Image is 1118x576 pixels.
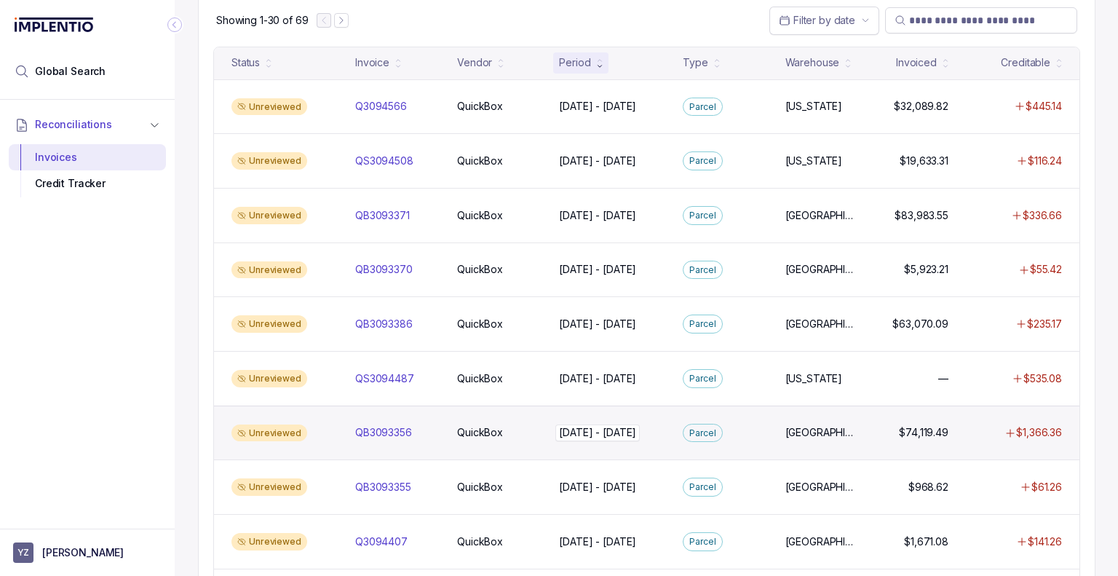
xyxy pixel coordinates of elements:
p: [DATE] - [DATE] [559,534,636,549]
div: Creditable [1001,55,1050,70]
p: $32,089.82 [894,99,948,114]
p: $116.24 [1028,154,1062,168]
div: Collapse Icon [166,16,183,33]
div: Invoice [355,55,389,70]
p: QuickBox [457,534,503,549]
button: User initials[PERSON_NAME] [13,543,162,563]
span: Reconciliations [35,117,112,132]
p: QuickBox [457,425,503,440]
p: [PERSON_NAME] [42,545,124,560]
p: — [938,371,948,386]
p: $63,070.09 [892,317,948,331]
p: [GEOGRAPHIC_DATA] [785,480,858,494]
div: Type [683,55,707,70]
p: QB3093386 [355,317,413,331]
p: Parcel [689,154,715,168]
p: Parcel [689,100,715,114]
p: QuickBox [457,480,503,494]
p: QuickBox [457,208,503,223]
div: Invoices [20,144,154,170]
p: $445.14 [1026,99,1062,114]
p: $19,633.31 [900,154,948,168]
p: [GEOGRAPHIC_DATA] [785,208,858,223]
p: QuickBox [457,317,503,331]
div: Invoiced [896,55,937,70]
p: [DATE] - [DATE] [559,208,636,223]
span: Global Search [35,64,106,79]
p: [DATE] - [DATE] [559,371,636,386]
search: Date Range Picker [779,13,855,28]
p: [GEOGRAPHIC_DATA] [785,262,858,277]
p: $5,923.21 [904,262,948,277]
p: QuickBox [457,154,503,168]
p: QuickBox [457,99,503,114]
p: Q3094407 [355,534,408,549]
p: QS3094487 [355,371,414,386]
p: Parcel [689,480,715,494]
div: Unreviewed [231,98,307,116]
p: QuickBox [457,371,503,386]
p: [US_STATE] [785,371,843,386]
div: Unreviewed [231,261,307,279]
p: [DATE] - [DATE] [559,480,636,494]
p: $55.42 [1030,262,1062,277]
p: Q3094566 [355,99,407,114]
div: Remaining page entries [216,13,308,28]
p: [GEOGRAPHIC_DATA] [785,425,858,440]
p: Showing 1-30 of 69 [216,13,308,28]
p: $235.17 [1027,317,1062,331]
p: QB3093371 [355,208,410,223]
span: Filter by date [793,14,855,26]
div: Unreviewed [231,315,307,333]
p: Parcel [689,371,715,386]
div: Reconciliations [9,141,166,200]
p: Parcel [689,426,715,441]
div: Period [559,55,590,70]
p: QuickBox [457,262,503,277]
p: [GEOGRAPHIC_DATA] [785,534,858,549]
p: $141.26 [1028,534,1062,549]
p: Parcel [689,208,715,223]
div: Unreviewed [231,425,307,442]
p: [DATE] - [DATE] [555,425,640,441]
p: [US_STATE] [785,99,843,114]
p: $1,671.08 [904,534,948,549]
div: Unreviewed [231,207,307,224]
p: Parcel [689,534,715,549]
p: QB3093355 [355,480,411,494]
p: [DATE] - [DATE] [559,317,636,331]
div: Status [231,55,260,70]
p: [DATE] - [DATE] [559,154,636,168]
p: $535.08 [1023,371,1062,386]
button: Reconciliations [9,109,166,141]
p: [US_STATE] [785,154,843,168]
div: Vendor [457,55,492,70]
div: Unreviewed [231,370,307,387]
button: Date Range Picker [769,7,879,34]
button: Next Page [334,13,349,28]
p: $83,983.55 [895,208,948,223]
p: [DATE] - [DATE] [559,262,636,277]
p: $74,119.49 [899,425,948,440]
p: [GEOGRAPHIC_DATA] [785,317,858,331]
p: $968.62 [908,480,948,494]
div: Unreviewed [231,152,307,170]
span: User initials [13,543,33,563]
p: $1,366.36 [1016,425,1062,440]
p: Parcel [689,317,715,331]
div: Unreviewed [231,478,307,496]
p: Parcel [689,263,715,277]
div: Unreviewed [231,533,307,551]
p: $336.66 [1023,208,1062,223]
p: $61.26 [1031,480,1062,494]
div: Credit Tracker [20,170,154,197]
div: Warehouse [785,55,840,70]
p: QS3094508 [355,154,413,168]
p: QB3093370 [355,262,413,277]
p: QB3093356 [355,425,412,440]
p: [DATE] - [DATE] [559,99,636,114]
